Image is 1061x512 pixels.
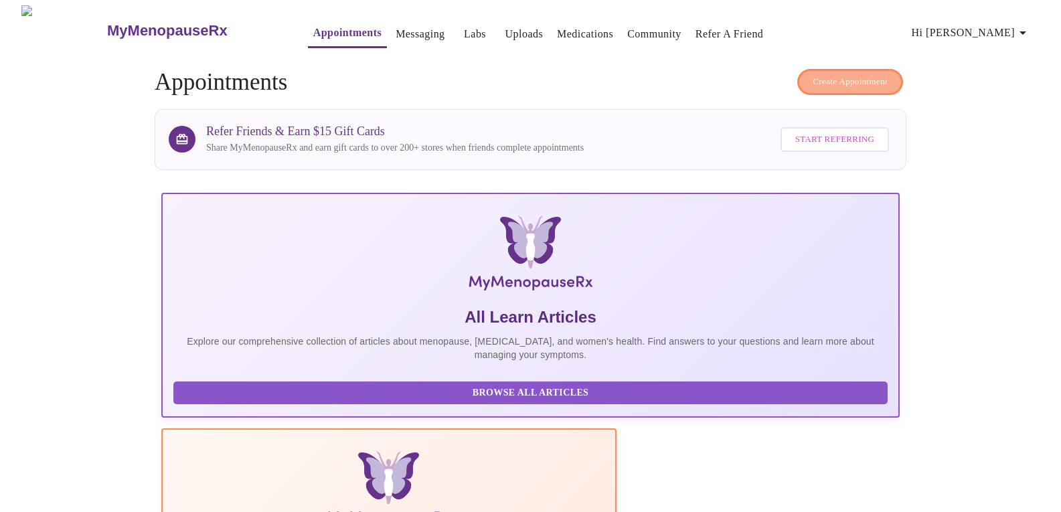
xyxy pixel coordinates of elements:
h3: Refer Friends & Earn $15 Gift Cards [206,124,584,139]
button: Start Referring [781,127,889,152]
a: MyMenopauseRx [106,7,281,54]
a: Uploads [505,25,544,44]
a: Start Referring [777,120,892,159]
button: Labs [454,21,497,48]
a: Medications [557,25,613,44]
span: Start Referring [795,132,874,147]
a: Messaging [396,25,444,44]
button: Create Appointment [797,69,903,95]
p: Share MyMenopauseRx and earn gift cards to over 200+ stores when friends complete appointments [206,141,584,155]
button: Messaging [390,21,450,48]
button: Community [622,21,687,48]
button: Refer a Friend [690,21,769,48]
button: Appointments [308,19,387,48]
span: Browse All Articles [187,385,874,402]
h4: Appointments [155,69,906,96]
h5: All Learn Articles [173,307,888,328]
p: Explore our comprehensive collection of articles about menopause, [MEDICAL_DATA], and women's hea... [173,335,888,361]
a: Appointments [313,23,382,42]
a: Labs [464,25,486,44]
button: Medications [552,21,619,48]
button: Browse All Articles [173,381,888,405]
a: Refer a Friend [696,25,764,44]
a: Community [627,25,681,44]
img: MyMenopauseRx Logo [21,5,106,56]
button: Hi [PERSON_NAME] [906,19,1036,46]
span: Hi [PERSON_NAME] [912,23,1031,42]
span: Create Appointment [813,74,888,90]
h3: MyMenopauseRx [107,22,228,39]
button: Uploads [500,21,549,48]
a: Browse All Articles [173,386,891,398]
img: MyMenopauseRx Logo [284,216,777,296]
